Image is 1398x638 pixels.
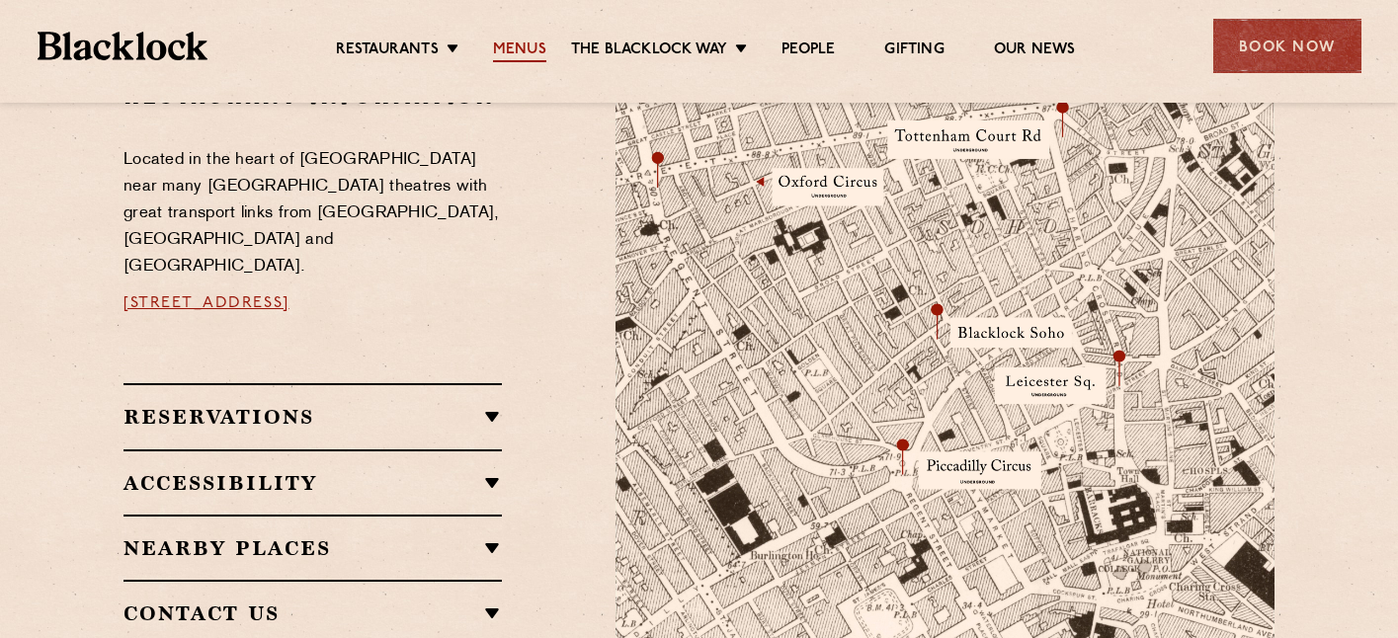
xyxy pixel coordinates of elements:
p: Located in the heart of [GEOGRAPHIC_DATA] near many [GEOGRAPHIC_DATA] theatres with great transpo... [123,147,502,280]
div: Book Now [1213,19,1361,73]
a: People [781,40,835,62]
img: BL_Textured_Logo-footer-cropped.svg [38,32,208,60]
a: Our News [994,40,1076,62]
a: Gifting [884,40,944,62]
h2: Accessibility [123,471,502,495]
h2: Nearby Places [123,536,502,560]
h2: Contact Us [123,601,502,625]
a: [STREET_ADDRESS] [123,295,289,311]
a: Restaurants [336,40,439,62]
a: The Blacklock Way [571,40,727,62]
a: Menus [493,40,546,62]
h2: Reservations [123,405,502,429]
